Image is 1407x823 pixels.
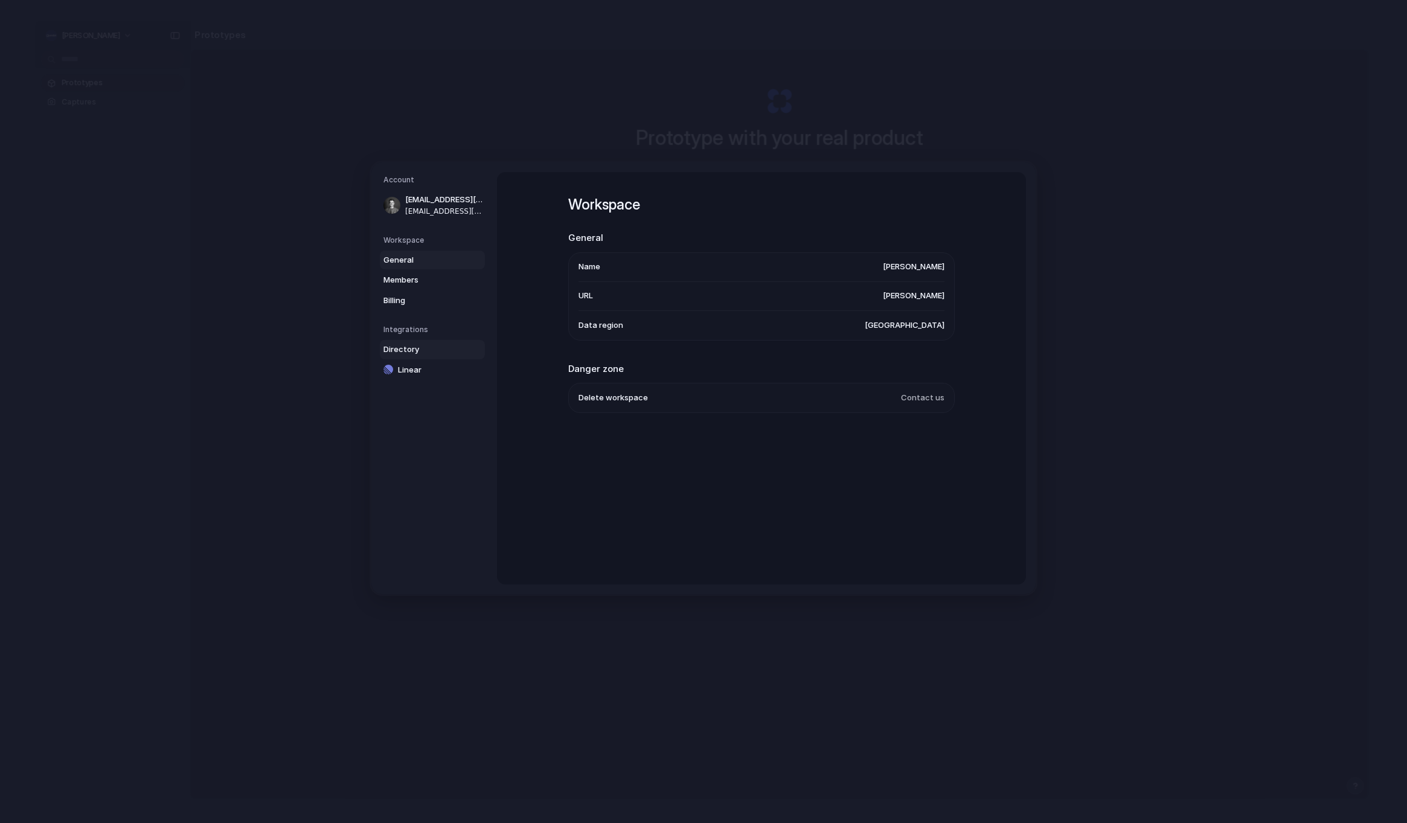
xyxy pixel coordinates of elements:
[380,271,485,290] a: Members
[383,344,461,356] span: Directory
[383,295,461,307] span: Billing
[380,340,485,359] a: Directory
[383,235,485,246] h5: Workspace
[883,290,944,303] span: [PERSON_NAME]
[405,206,482,217] span: [EMAIL_ADDRESS][PERSON_NAME][DOMAIN_NAME]
[568,362,955,376] h2: Danger zone
[579,319,623,331] span: Data region
[383,175,485,185] h5: Account
[383,274,461,286] span: Members
[383,254,461,266] span: General
[865,319,944,331] span: [GEOGRAPHIC_DATA]
[398,364,475,376] span: Linear
[901,392,944,405] span: Contact us
[380,251,485,270] a: General
[568,231,955,245] h2: General
[579,290,593,303] span: URL
[405,194,482,206] span: [EMAIL_ADDRESS][PERSON_NAME][DOMAIN_NAME]
[380,190,485,220] a: [EMAIL_ADDRESS][PERSON_NAME][DOMAIN_NAME][EMAIL_ADDRESS][PERSON_NAME][DOMAIN_NAME]
[883,261,944,274] span: [PERSON_NAME]
[579,261,600,274] span: Name
[579,392,648,405] span: Delete workspace
[380,360,485,380] a: Linear
[380,291,485,310] a: Billing
[383,324,485,335] h5: Integrations
[568,194,955,216] h1: Workspace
